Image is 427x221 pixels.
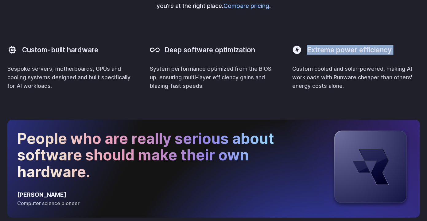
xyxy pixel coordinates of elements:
[17,130,312,180] h2: People who are really serious about software should make their own hardware.
[165,45,255,55] h3: Deep software optimization
[223,2,269,9] a: Compare pricing
[7,65,135,90] p: Bespoke servers, motherboards, GPUs and cooling systems designed and built specifically for AI wo...
[17,190,66,200] p: [PERSON_NAME]
[150,65,278,90] p: System performance optimized from the BIOS up, ensuring multi-layer efficiency gains and blazing-...
[307,45,391,55] h3: Extreme power efficiency
[22,45,98,55] h3: Custom-built hardware
[292,65,420,90] p: Custom cooled and solar-powered, making AI workloads with Runware cheaper than others' energy cos...
[17,200,80,208] p: Computer science pioneer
